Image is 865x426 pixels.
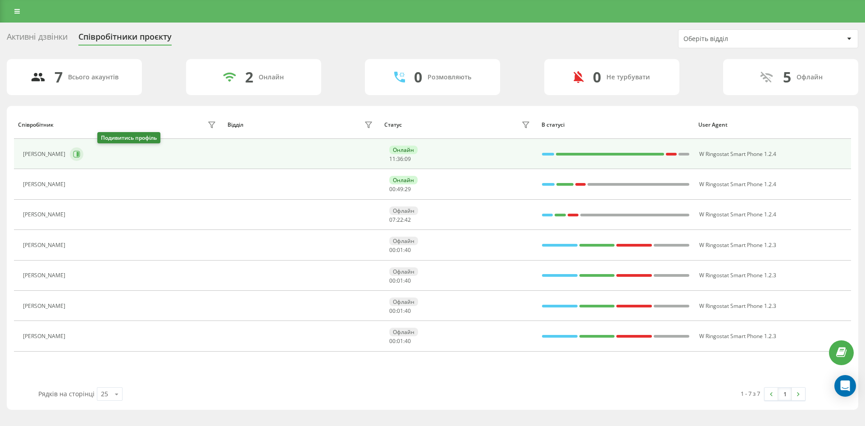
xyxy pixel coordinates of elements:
div: 1 - 7 з 7 [741,389,760,398]
div: Онлайн [389,146,418,154]
span: 07 [389,216,396,224]
span: W Ringostat Smart Phone 1.2.3 [699,332,776,340]
span: 00 [389,246,396,254]
span: 00 [389,277,396,284]
span: 01 [397,307,403,315]
div: Офлайн [389,267,418,276]
span: W Ringostat Smart Phone 1.2.4 [699,150,776,158]
div: [PERSON_NAME] [23,211,68,218]
span: 40 [405,277,411,284]
div: 7 [55,69,63,86]
div: Не турбувати [606,73,650,81]
div: В статусі [542,122,690,128]
span: Рядків на сторінці [38,389,95,398]
span: 00 [389,307,396,315]
div: : : [389,247,411,253]
div: Подивитись профіль [97,132,160,143]
div: Офлайн [389,206,418,215]
span: 01 [397,246,403,254]
div: 0 [593,69,601,86]
div: Всього акаунтів [68,73,118,81]
span: W Ringostat Smart Phone 1.2.4 [699,211,776,218]
div: 5 [783,69,791,86]
div: [PERSON_NAME] [23,333,68,339]
div: : : [389,217,411,223]
div: Open Intercom Messenger [834,375,856,397]
div: : : [389,186,411,192]
span: 00 [389,185,396,193]
div: [PERSON_NAME] [23,181,68,188]
div: Співробітники проєкту [78,32,172,46]
div: Офлайн [389,328,418,336]
div: Співробітник [18,122,54,128]
span: W Ringostat Smart Phone 1.2.3 [699,302,776,310]
span: 40 [405,246,411,254]
div: Онлайн [389,176,418,184]
div: [PERSON_NAME] [23,242,68,248]
div: [PERSON_NAME] [23,303,68,309]
span: 42 [405,216,411,224]
span: 09 [405,155,411,163]
span: 22 [397,216,403,224]
span: 00 [389,337,396,345]
span: 11 [389,155,396,163]
span: 40 [405,337,411,345]
div: : : [389,156,411,162]
div: Офлайн [389,237,418,245]
div: Онлайн [259,73,284,81]
span: 01 [397,277,403,284]
div: Розмовляють [428,73,471,81]
span: 40 [405,307,411,315]
div: Офлайн [797,73,823,81]
div: User Agent [698,122,847,128]
div: Оберіть відділ [683,35,791,43]
span: W Ringostat Smart Phone 1.2.3 [699,271,776,279]
div: 2 [245,69,253,86]
div: [PERSON_NAME] [23,151,68,157]
div: : : [389,338,411,344]
div: Активні дзвінки [7,32,68,46]
div: 25 [101,389,108,399]
div: Статус [384,122,402,128]
a: 1 [778,388,792,400]
div: [PERSON_NAME] [23,272,68,279]
div: : : [389,308,411,314]
div: 0 [414,69,422,86]
div: : : [389,278,411,284]
span: W Ringostat Smart Phone 1.2.3 [699,241,776,249]
div: Офлайн [389,298,418,306]
div: Відділ [228,122,243,128]
span: 36 [397,155,403,163]
span: 49 [397,185,403,193]
span: 01 [397,337,403,345]
span: 29 [405,185,411,193]
span: W Ringostat Smart Phone 1.2.4 [699,180,776,188]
